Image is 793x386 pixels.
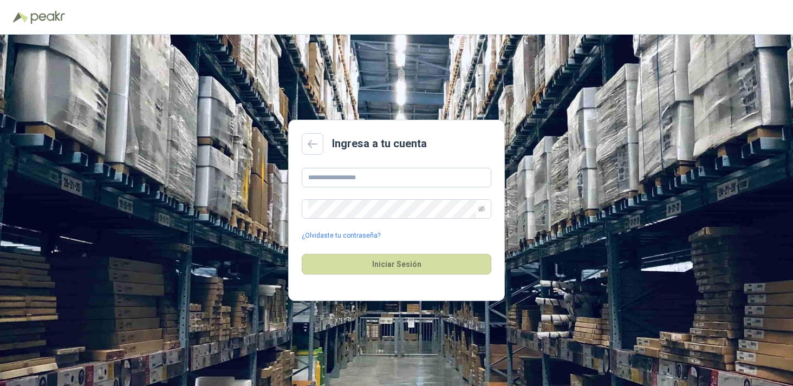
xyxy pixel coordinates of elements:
a: ¿Olvidaste tu contraseña? [302,231,380,241]
h2: Ingresa a tu cuenta [332,135,427,152]
img: Peakr [30,11,65,24]
button: Iniciar Sesión [302,254,491,274]
img: Logo [13,12,28,23]
span: eye-invisible [478,206,485,212]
